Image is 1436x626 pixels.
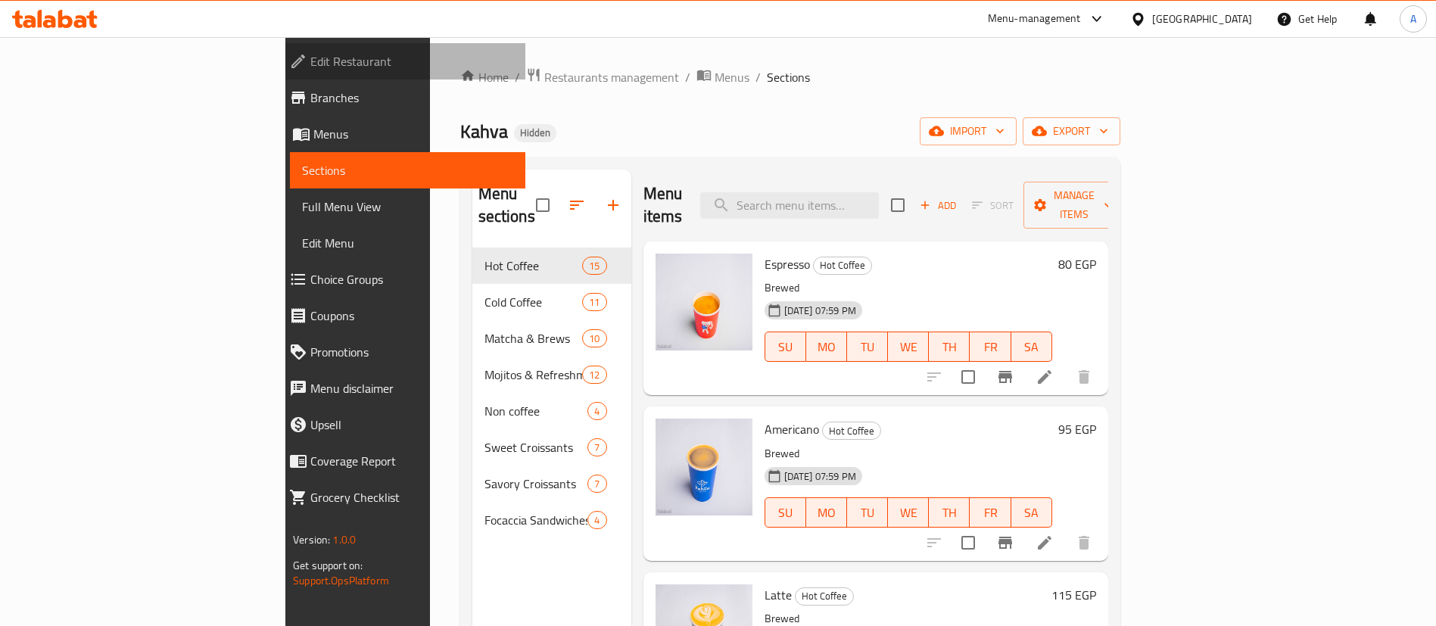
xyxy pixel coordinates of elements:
[813,257,872,275] div: Hot Coffee
[310,416,513,434] span: Upsell
[755,68,761,86] li: /
[882,189,914,221] span: Select section
[544,68,679,86] span: Restaurants management
[484,402,588,420] span: Non coffee
[1066,359,1102,395] button: delete
[595,187,631,223] button: Add section
[310,89,513,107] span: Branches
[582,257,606,275] div: items
[806,497,847,528] button: MO
[588,441,606,455] span: 7
[277,479,525,515] a: Grocery Checklist
[587,511,606,529] div: items
[277,261,525,297] a: Choice Groups
[277,334,525,370] a: Promotions
[1036,534,1054,552] a: Edit menu item
[1051,584,1096,606] h6: 115 EGP
[812,502,841,524] span: MO
[1058,254,1096,275] h6: 80 EGP
[1023,117,1120,145] button: export
[806,332,847,362] button: MO
[778,469,862,484] span: [DATE] 07:59 PM
[582,293,606,311] div: items
[970,497,1011,528] button: FR
[795,587,854,606] div: Hot Coffee
[310,270,513,288] span: Choice Groups
[1410,11,1416,27] span: A
[290,188,525,225] a: Full Menu View
[310,343,513,361] span: Promotions
[1023,182,1125,229] button: Manage items
[962,194,1023,217] span: Select section first
[472,466,631,502] div: Savory Croissants7
[894,502,923,524] span: WE
[917,197,958,214] span: Add
[1058,419,1096,440] h6: 95 EGP
[310,379,513,397] span: Menu disclaimer
[484,475,588,493] span: Savory Croissants
[277,406,525,443] a: Upsell
[582,366,606,384] div: items
[472,284,631,320] div: Cold Coffee11
[643,182,683,228] h2: Menu items
[914,194,962,217] span: Add item
[472,357,631,393] div: Mojitos & Refreshments12
[277,370,525,406] a: Menu disclaimer
[771,336,800,358] span: SU
[559,187,595,223] span: Sort sections
[796,587,853,605] span: Hot Coffee
[988,10,1081,28] div: Menu-management
[767,68,810,86] span: Sections
[987,359,1023,395] button: Branch-specific-item
[1011,497,1052,528] button: SA
[685,68,690,86] li: /
[822,422,881,440] div: Hot Coffee
[484,329,583,347] span: Matcha & Brews
[302,234,513,252] span: Edit Menu
[1017,502,1046,524] span: SA
[310,52,513,70] span: Edit Restaurant
[527,189,559,221] span: Select all sections
[847,332,888,362] button: TU
[484,257,583,275] span: Hot Coffee
[778,304,862,318] span: [DATE] 07:59 PM
[920,117,1017,145] button: import
[823,422,880,440] span: Hot Coffee
[771,502,800,524] span: SU
[765,497,806,528] button: SU
[976,502,1005,524] span: FR
[1036,186,1113,224] span: Manage items
[765,279,1052,297] p: Brewed
[583,332,606,346] span: 10
[588,477,606,491] span: 7
[290,225,525,261] a: Edit Menu
[587,438,606,456] div: items
[1152,11,1252,27] div: [GEOGRAPHIC_DATA]
[847,497,888,528] button: TU
[1035,122,1108,141] span: export
[293,556,363,575] span: Get support on:
[587,475,606,493] div: items
[277,79,525,116] a: Branches
[587,402,606,420] div: items
[472,393,631,429] div: Non coffee4
[952,361,984,393] span: Select to update
[656,419,752,515] img: Americano
[484,293,583,311] span: Cold Coffee
[765,444,1052,463] p: Brewed
[765,584,792,606] span: Latte
[952,527,984,559] span: Select to update
[472,248,631,284] div: Hot Coffee15
[583,295,606,310] span: 11
[932,122,1005,141] span: import
[765,332,806,362] button: SU
[484,438,588,456] span: Sweet Croissants
[765,253,810,276] span: Espresso
[929,497,970,528] button: TH
[1017,336,1046,358] span: SA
